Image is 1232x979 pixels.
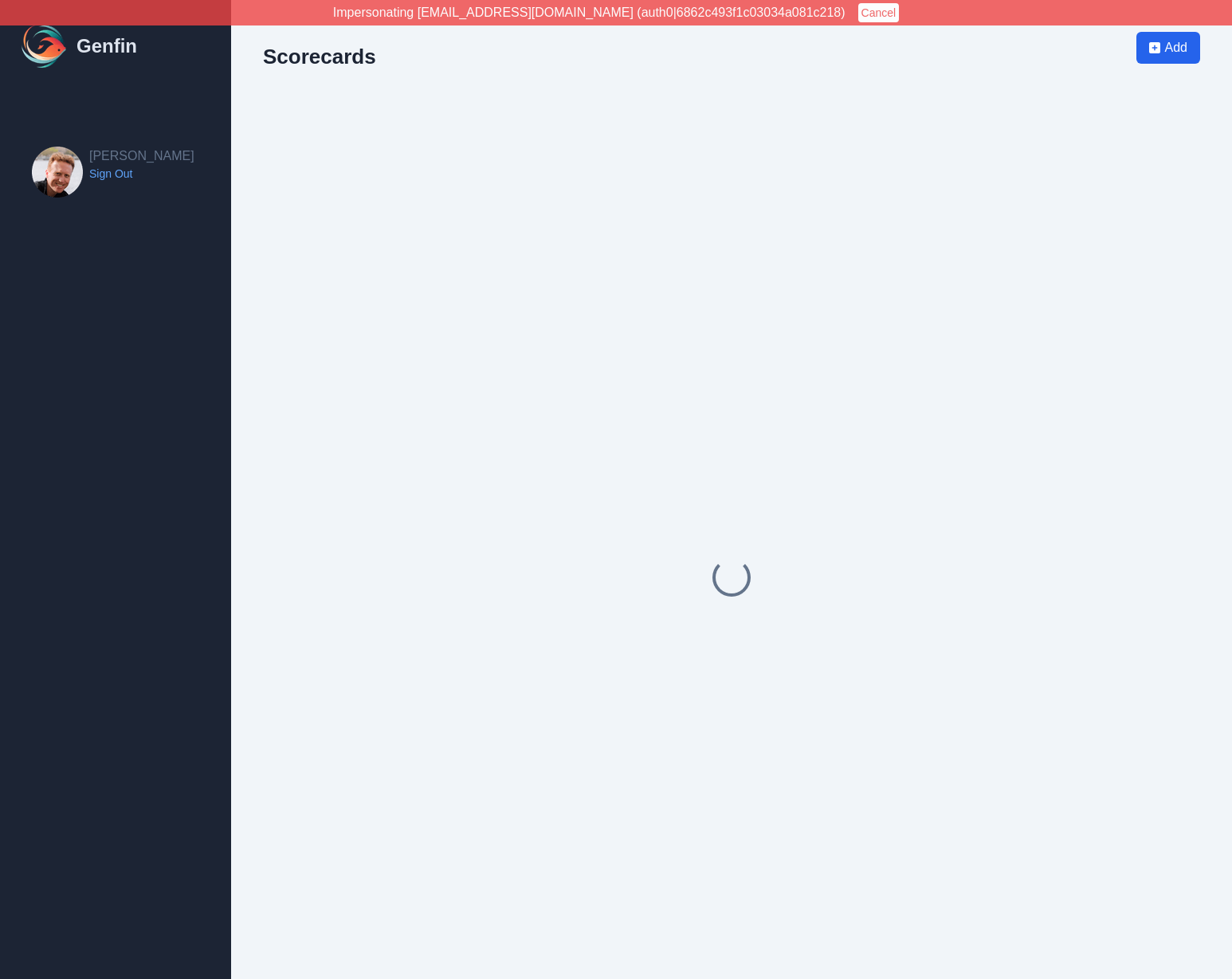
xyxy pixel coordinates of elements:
img: Logo [19,21,70,72]
span: Add [1165,38,1187,57]
button: Cancel [858,3,900,22]
a: Add [1136,32,1200,88]
h2: Scorecards [263,45,376,69]
a: Sign Out [89,166,194,182]
h2: [PERSON_NAME] [89,147,194,166]
img: Brian Dunagan [32,147,83,198]
h1: Genfin [77,33,137,59]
